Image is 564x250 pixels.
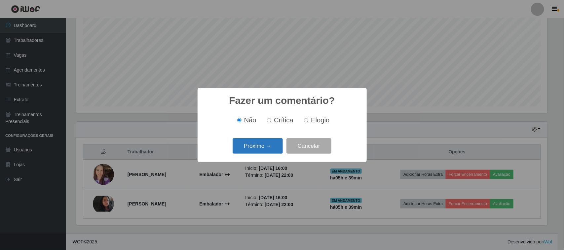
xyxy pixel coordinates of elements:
span: Crítica [274,116,293,124]
input: Crítica [267,118,271,122]
span: Não [244,116,256,124]
input: Não [237,118,242,122]
button: Cancelar [286,138,331,154]
h2: Fazer um comentário? [229,95,335,107]
span: Elogio [311,116,329,124]
button: Próximo → [233,138,283,154]
input: Elogio [304,118,308,122]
